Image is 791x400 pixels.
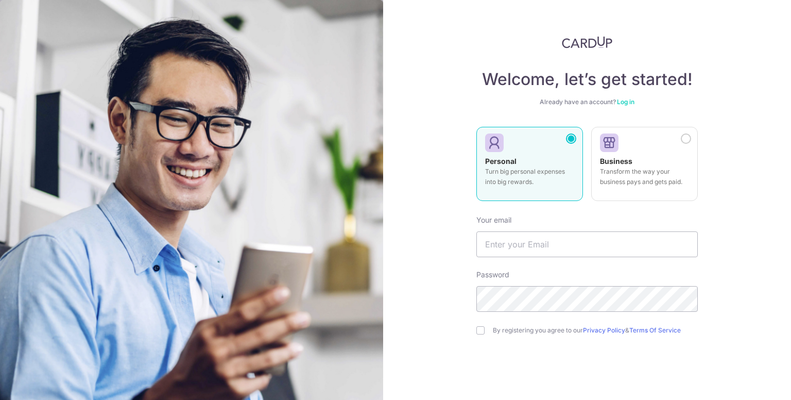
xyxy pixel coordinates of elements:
[562,36,612,48] img: CardUp Logo
[476,231,698,257] input: Enter your Email
[583,326,625,334] a: Privacy Policy
[485,166,574,187] p: Turn big personal expenses into big rewards.
[600,166,689,187] p: Transform the way your business pays and gets paid.
[591,127,698,207] a: Business Transform the way your business pays and gets paid.
[485,157,517,165] strong: Personal
[476,215,511,225] label: Your email
[476,69,698,90] h4: Welcome, let’s get started!
[509,355,665,395] iframe: reCAPTCHA
[476,98,698,106] div: Already have an account?
[493,326,698,335] label: By registering you agree to our &
[629,326,681,334] a: Terms Of Service
[476,127,583,207] a: Personal Turn big personal expenses into big rewards.
[617,98,634,106] a: Log in
[600,157,632,165] strong: Business
[476,270,509,280] label: Password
